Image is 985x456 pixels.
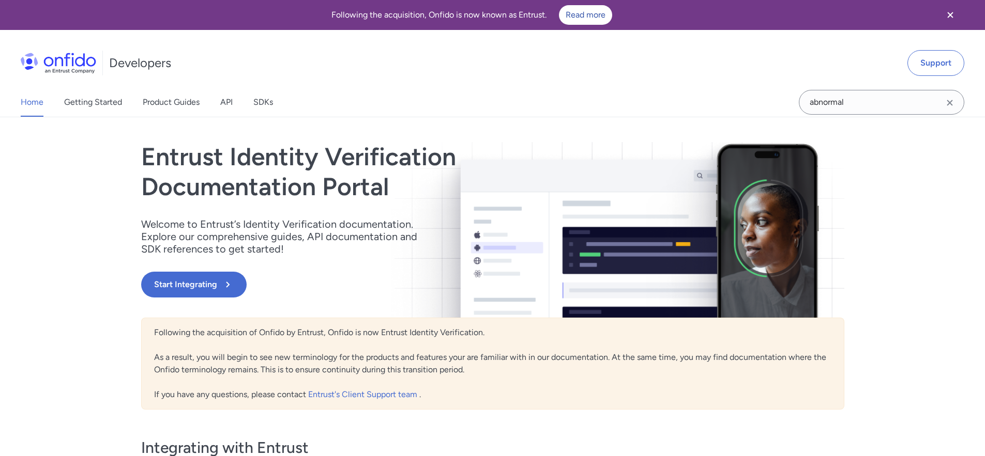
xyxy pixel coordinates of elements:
[141,142,633,201] h1: Entrust Identity Verification Documentation Portal
[141,272,633,297] a: Start Integrating
[12,5,931,25] div: Following the acquisition, Onfido is now known as Entrust.
[944,97,956,109] svg: Clear search field button
[559,5,612,25] a: Read more
[931,2,969,28] button: Close banner
[220,88,233,117] a: API
[907,50,964,76] a: Support
[64,88,122,117] a: Getting Started
[109,55,171,71] h1: Developers
[141,218,431,255] p: Welcome to Entrust’s Identity Verification documentation. Explore our comprehensive guides, API d...
[21,53,96,73] img: Onfido Logo
[141,272,247,297] button: Start Integrating
[141,318,844,410] div: Following the acquisition of Onfido by Entrust, Onfido is now Entrust Identity Verification. As a...
[799,90,964,115] input: Onfido search input field
[21,88,43,117] a: Home
[143,88,200,117] a: Product Guides
[308,389,419,399] a: Entrust's Client Support team
[253,88,273,117] a: SDKs
[944,9,957,21] svg: Close banner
